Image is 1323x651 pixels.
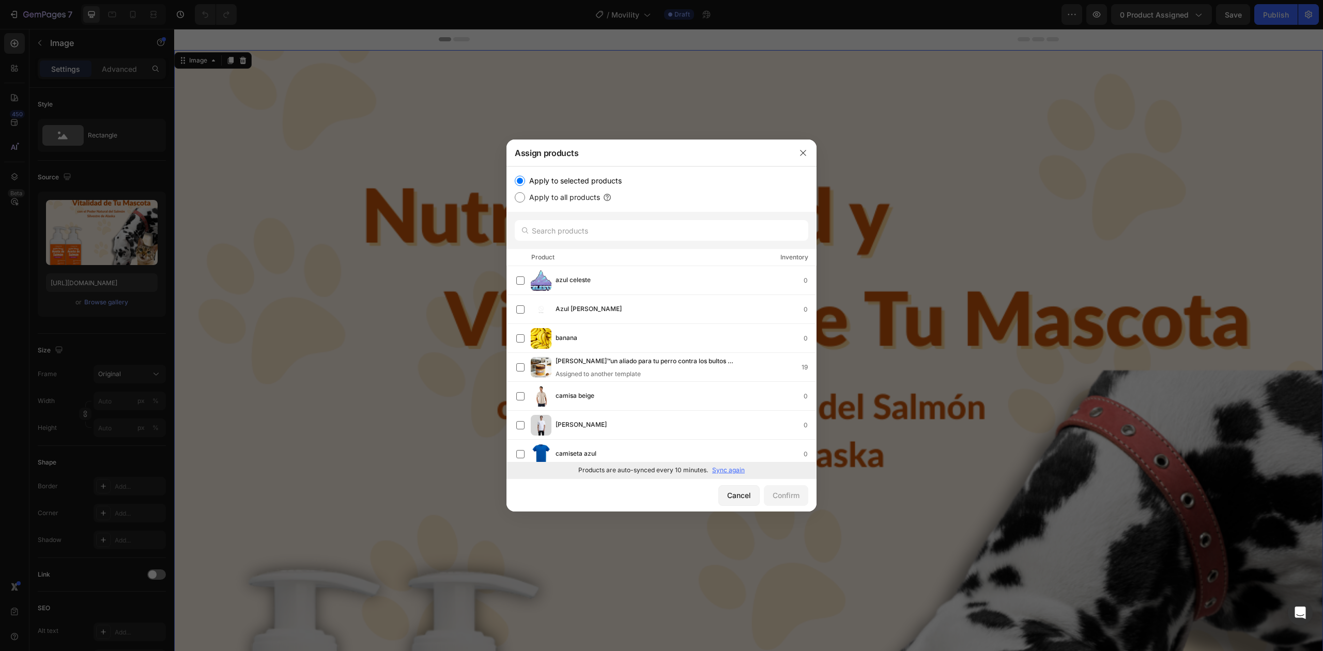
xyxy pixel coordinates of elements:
[531,252,555,262] div: Product
[531,444,551,464] img: product-img
[531,357,551,378] img: product-img
[531,270,551,291] img: product-img
[556,369,752,379] div: Assigned to another template
[556,333,577,344] span: banana
[531,299,551,320] img: product-img
[712,466,745,475] p: Sync again
[718,485,760,506] button: Cancel
[804,304,816,315] div: 0
[802,362,816,373] div: 19
[780,252,808,262] div: Inventory
[531,415,551,436] img: product-img
[531,386,551,407] img: product-img
[556,304,622,315] span: Azul [PERSON_NAME]
[506,166,817,478] div: />
[506,139,790,166] div: Assign products
[804,275,816,286] div: 0
[531,328,551,349] img: product-img
[556,420,607,431] span: [PERSON_NAME]
[804,420,816,430] div: 0
[525,175,622,187] label: Apply to selected products
[764,485,808,506] button: Confirm
[556,391,594,402] span: camisa beige
[727,490,751,501] div: Cancel
[804,449,816,459] div: 0
[556,356,735,367] span: [PERSON_NAME]™un aliado para tu perro contra los bultos y [PERSON_NAME]
[556,448,596,460] span: camiseta azul
[525,191,600,204] label: Apply to all products
[515,220,808,241] input: Search products
[578,466,708,475] p: Products are auto-synced every 10 minutes.
[773,490,799,501] div: Confirm
[1288,600,1313,625] div: Open Intercom Messenger
[804,391,816,401] div: 0
[556,275,591,286] span: azul celeste
[804,333,816,344] div: 0
[13,27,35,36] div: Image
